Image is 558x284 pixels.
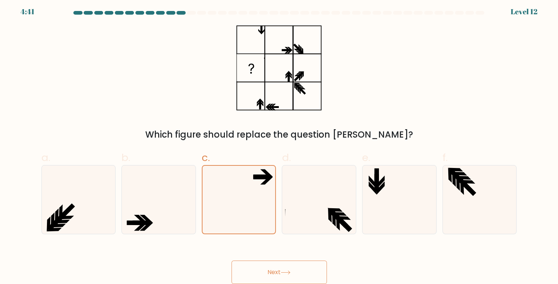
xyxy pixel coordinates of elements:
[202,150,210,165] span: c.
[362,150,370,165] span: e.
[231,261,327,284] button: Next
[442,150,448,165] span: f.
[41,150,50,165] span: a.
[21,6,34,17] div: 4:41
[121,150,130,165] span: b.
[282,150,291,165] span: d.
[511,6,537,17] div: Level 12
[46,128,513,141] div: Which figure should replace the question [PERSON_NAME]?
